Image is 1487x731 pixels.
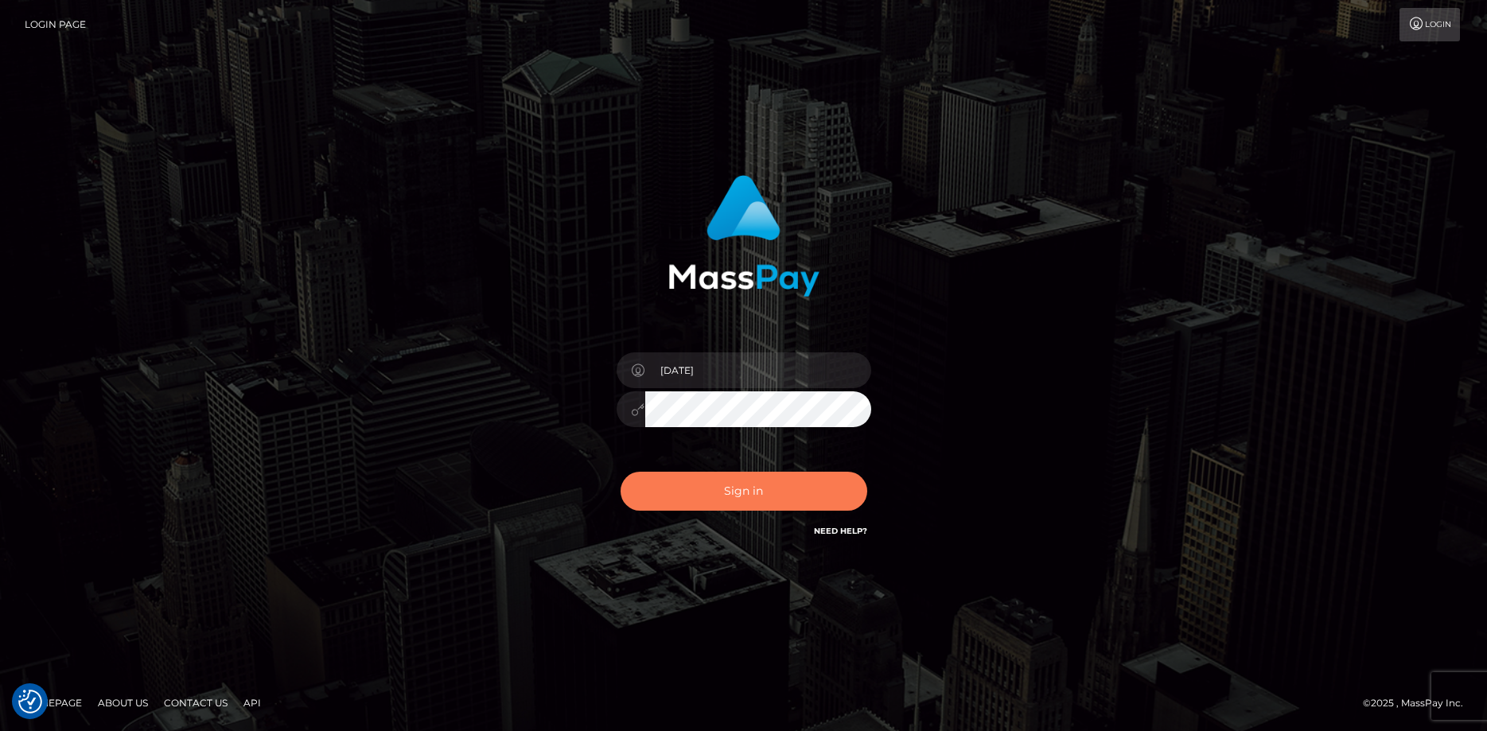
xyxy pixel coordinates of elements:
[668,175,819,297] img: MassPay Login
[1363,694,1475,712] div: © 2025 , MassPay Inc.
[18,690,42,714] button: Consent Preferences
[814,526,867,536] a: Need Help?
[25,8,86,41] a: Login Page
[237,690,267,715] a: API
[158,690,234,715] a: Contact Us
[18,690,42,714] img: Revisit consent button
[18,690,88,715] a: Homepage
[91,690,154,715] a: About Us
[1399,8,1460,41] a: Login
[645,352,871,388] input: Username...
[621,472,867,511] button: Sign in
